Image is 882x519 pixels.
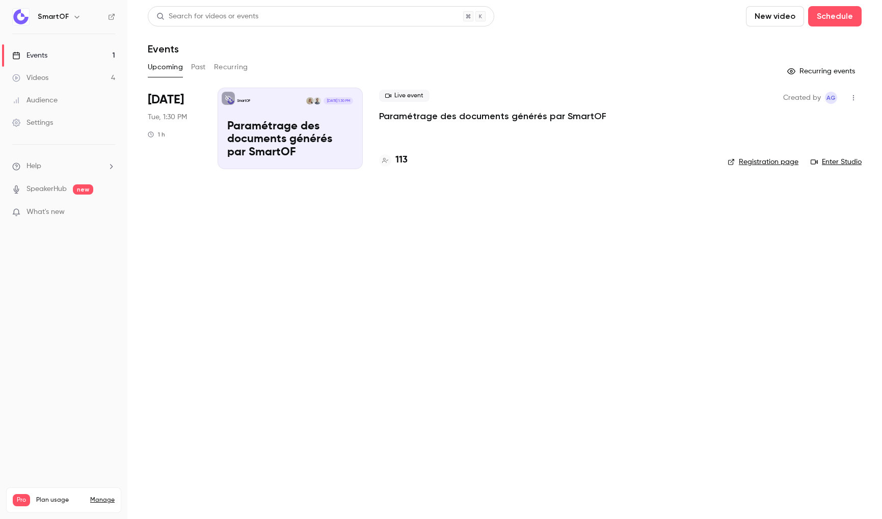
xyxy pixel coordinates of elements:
div: Settings [12,118,53,128]
span: [DATE] [148,92,184,108]
img: Barnabé Chauvin [314,97,321,104]
li: help-dropdown-opener [12,161,115,172]
span: AG [826,92,836,104]
div: Events [12,50,47,61]
div: Sep 30 Tue, 1:30 PM (Europe/Paris) [148,88,201,169]
button: Past [191,59,206,75]
a: Enter Studio [811,157,862,167]
a: SpeakerHub [26,184,67,195]
p: SmartOF [237,98,250,103]
a: Paramétrage des documents générés par SmartOF [379,110,606,122]
button: New video [746,6,804,26]
img: Anaïs Granger [306,97,313,104]
h1: Events [148,43,179,55]
div: Audience [12,95,58,105]
div: Search for videos or events [156,11,258,22]
div: Videos [12,73,48,83]
button: Recurring events [783,63,862,79]
h6: SmartOF [38,12,69,22]
button: Recurring [214,59,248,75]
a: Manage [90,496,115,504]
img: SmartOF [13,9,29,25]
span: Created by [783,92,821,104]
a: Registration page [728,157,798,167]
span: Tue, 1:30 PM [148,112,187,122]
span: What's new [26,207,65,217]
span: Plan usage [36,496,84,504]
h4: 113 [395,153,408,167]
span: new [73,184,93,195]
span: Help [26,161,41,172]
span: [DATE] 1:30 PM [324,97,353,104]
p: Paramétrage des documents générés par SmartOF [227,120,353,159]
iframe: Noticeable Trigger [103,208,115,217]
span: Live event [379,90,430,102]
div: 1 h [148,130,165,139]
button: Upcoming [148,59,183,75]
span: Pro [13,494,30,506]
a: 113 [379,153,408,167]
a: Paramétrage des documents générés par SmartOFSmartOFBarnabé ChauvinAnaïs Granger[DATE] 1:30 PMPar... [218,88,363,169]
button: Schedule [808,6,862,26]
span: Anais Granger [825,92,837,104]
